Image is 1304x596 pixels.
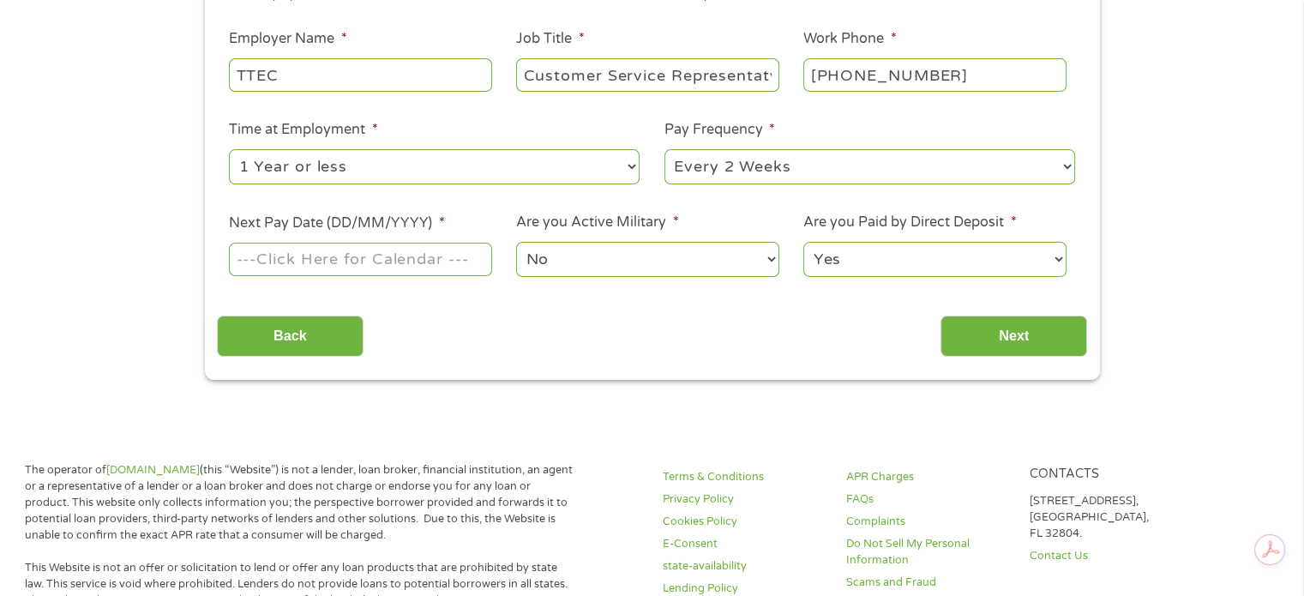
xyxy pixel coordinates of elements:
label: Next Pay Date (DD/MM/YYYY) [229,214,444,232]
p: [STREET_ADDRESS], [GEOGRAPHIC_DATA], FL 32804. [1029,493,1192,542]
input: Walmart [229,58,491,91]
a: [DOMAIN_NAME] [106,463,200,477]
a: Contact Us [1029,548,1192,564]
input: Cashier [516,58,778,91]
label: Pay Frequency [664,121,775,139]
a: Privacy Policy [663,491,826,508]
label: Are you Paid by Direct Deposit [803,214,1016,232]
h4: Contacts [1029,467,1192,483]
label: Employer Name [229,30,346,48]
a: Terms & Conditions [663,469,826,485]
a: Scams and Fraud [846,575,1009,591]
a: E-Consent [663,536,826,552]
label: Are you Active Military [516,214,678,232]
input: Back [217,316,364,358]
a: FAQs [846,491,1009,508]
a: Cookies Policy [663,514,826,530]
input: (231) 754-4010 [803,58,1066,91]
label: Time at Employment [229,121,377,139]
label: Job Title [516,30,584,48]
p: The operator of (this “Website”) is not a lender, loan broker, financial institution, an agent or... [25,462,575,543]
a: Do Not Sell My Personal Information [846,536,1009,569]
a: state-availability [663,558,826,575]
label: Work Phone [803,30,896,48]
input: Next [940,316,1087,358]
a: APR Charges [846,469,1009,485]
input: ---Click Here for Calendar --- [229,243,491,275]
a: Complaints [846,514,1009,530]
